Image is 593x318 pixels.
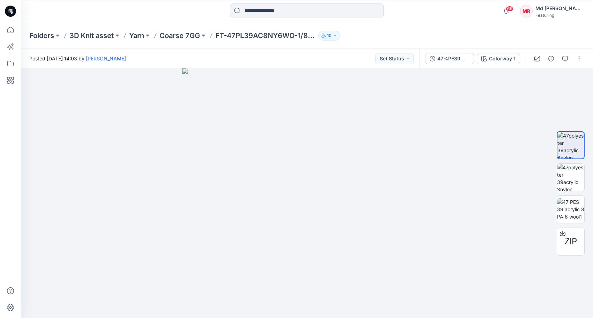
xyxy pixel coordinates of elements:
span: 69 [506,6,513,12]
button: 47%PE39%AC8%PA6%WO [425,53,474,64]
img: 47 PES 39 acrylic 8 PA 6 wool1 [557,198,584,220]
div: Featuring [535,13,584,18]
img: eyJhbGciOiJIUzI1NiIsImtpZCI6IjAiLCJzbHQiOiJzZXMiLCJ0eXAiOiJKV1QifQ.eyJkYXRhIjp7InR5cGUiOiJzdG9yYW... [182,68,432,318]
p: FT-47PL39AC8NY6WO-1/8-QVC7 [215,31,316,40]
a: Coarse 7GG [160,31,200,40]
div: Md [PERSON_NAME][DEMOGRAPHIC_DATA] [535,4,584,13]
button: Colorway 1 [477,53,520,64]
div: Colorway 1 [489,55,516,62]
p: 10 [327,32,332,39]
a: 3D Knit asset [69,31,114,40]
a: [PERSON_NAME] [86,56,126,61]
img: 47polyester 39acrylic 8nylon 6woolB_Colorway 1_Colorway 1 [557,164,584,191]
span: ZIP [564,235,577,248]
div: 47%PE39%AC8%PA6%WO [437,55,469,62]
span: Posted [DATE] 14:03 by [29,55,126,62]
div: MR [520,5,533,17]
button: 10 [318,31,340,40]
a: Folders [29,31,54,40]
button: Details [546,53,557,64]
a: Yarn [129,31,144,40]
img: 47polyester 39acrylic 8nylon 6woolA_Colorway 1_Colorway 1 [557,132,584,158]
